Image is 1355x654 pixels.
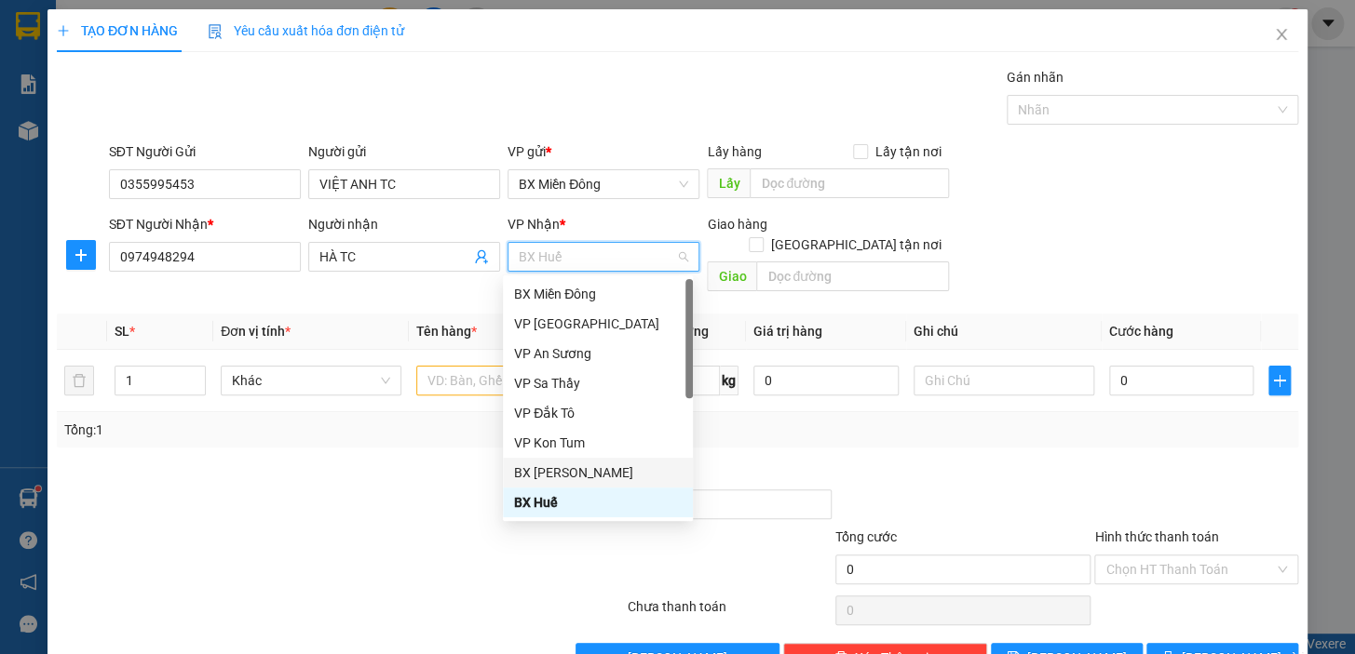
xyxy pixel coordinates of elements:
span: plus [57,24,70,37]
div: SĐT Người Gửi [109,141,301,162]
span: VP Nhận [508,217,560,232]
div: SĐT Người Nhận [109,214,301,234]
img: icon [208,24,223,39]
span: Yêu cầu xuất hóa đơn điện tử [208,23,404,38]
div: BX Miền Đông [514,284,682,304]
div: 250.000 [156,120,311,146]
span: Cước hàng [1109,324,1173,339]
div: BX Phạm Văn Đồng [503,458,693,487]
div: 0945074142 [16,83,146,109]
div: Người nhận [308,214,500,234]
div: VP An Sương [514,343,682,364]
div: BX Miền Đông [16,16,146,60]
span: Đơn vị tính [221,324,291,339]
div: Chưa thanh toán [626,596,833,629]
input: VD: Bàn, Ghế [416,366,597,395]
div: VP Sa Thầy [503,368,693,398]
button: Close [1255,9,1308,61]
div: VP [GEOGRAPHIC_DATA] [514,314,682,334]
span: Khác [232,367,390,394]
span: Lấy [707,168,750,198]
div: VP Đắk Tô [514,403,682,423]
span: TẠO ĐƠN HÀNG [57,23,178,38]
span: Giao [707,261,756,291]
div: VP An Sương [503,339,693,368]
input: Dọc đường [756,261,949,291]
div: VP Kon Tum [514,433,682,453]
button: delete [64,366,94,395]
input: Ghi Chú [914,366,1094,395]
span: Tổng cước [835,529,897,544]
span: Gửi: [16,18,45,37]
span: plus [67,247,95,262]
input: Dọc đường [750,168,949,198]
div: HÀ TC [159,60,309,83]
div: VP Sa Thầy [514,373,682,394]
button: plus [66,240,96,270]
div: VP Đà Nẵng [503,309,693,339]
div: BX Huế [514,492,682,513]
span: Lấy hàng [707,144,761,159]
label: Gán nhãn [1007,70,1064,85]
div: 0974948294 [159,83,309,109]
span: Tên hàng [416,324,477,339]
div: TÀI [16,60,146,83]
input: 0 [753,366,899,395]
span: [GEOGRAPHIC_DATA] tận nơi [764,234,949,255]
span: Nhận: [159,18,204,37]
button: plus [1268,366,1291,395]
span: user-add [474,249,489,264]
span: BX Miền Đông [519,170,688,198]
div: VP Kon Tum [503,428,693,458]
span: CC : [156,125,183,144]
span: SL [115,324,129,339]
span: Lấy tận nơi [868,141,949,162]
span: Giao hàng [707,217,766,232]
span: Giá trị hàng [753,324,822,339]
span: close [1274,27,1289,42]
label: Hình thức thanh toán [1094,529,1218,544]
div: VP gửi [508,141,699,162]
div: BX Miền Đông [503,279,693,309]
div: BX [PERSON_NAME] [514,462,682,483]
span: plus [1269,373,1290,388]
div: Tổng: 1 [64,420,524,440]
div: BX [PERSON_NAME] [159,16,309,60]
span: kg [720,366,738,395]
div: BX Huế [503,487,693,517]
span: BX Huế [519,243,688,271]
div: Người gửi [308,141,500,162]
div: VP Đắk Tô [503,398,693,428]
th: Ghi chú [906,314,1102,350]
